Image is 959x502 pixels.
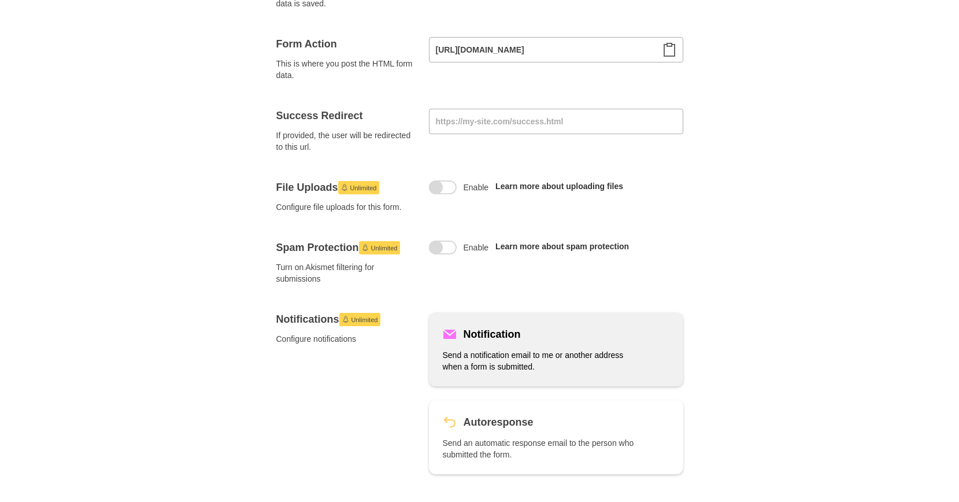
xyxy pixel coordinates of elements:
a: Learn more about spam protection [495,242,629,251]
svg: Launch [362,244,369,251]
input: https://my-site.com/success.html [429,109,683,134]
p: Send an automatic response email to the person who submitted the form. [443,437,637,460]
h4: Form Action [276,37,415,51]
a: Learn more about uploading files [495,182,623,191]
p: Send a notification email to me or another address when a form is submitted. [443,349,637,372]
h4: Success Redirect [276,109,415,123]
svg: Launch [342,316,349,323]
svg: Revert [443,415,457,429]
span: Enable [464,242,489,253]
h4: Spam Protection [276,241,415,254]
span: Unlimited [350,181,377,195]
h5: Autoresponse [464,414,534,430]
span: Turn on Akismet filtering for submissions [276,261,415,285]
h4: File Uploads [276,180,415,194]
span: If provided, the user will be redirected to this url. [276,130,415,153]
span: Unlimited [351,313,378,327]
svg: Clipboard [662,43,676,57]
h5: Notification [464,326,521,342]
span: Configure notifications [276,333,415,345]
span: This is where you post the HTML form data. [276,58,415,81]
h4: Notifications [276,312,415,326]
span: Configure file uploads for this form. [276,201,415,213]
span: Enable [464,182,489,193]
svg: Mail [443,327,457,341]
span: Unlimited [371,241,398,255]
svg: Launch [341,184,348,191]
